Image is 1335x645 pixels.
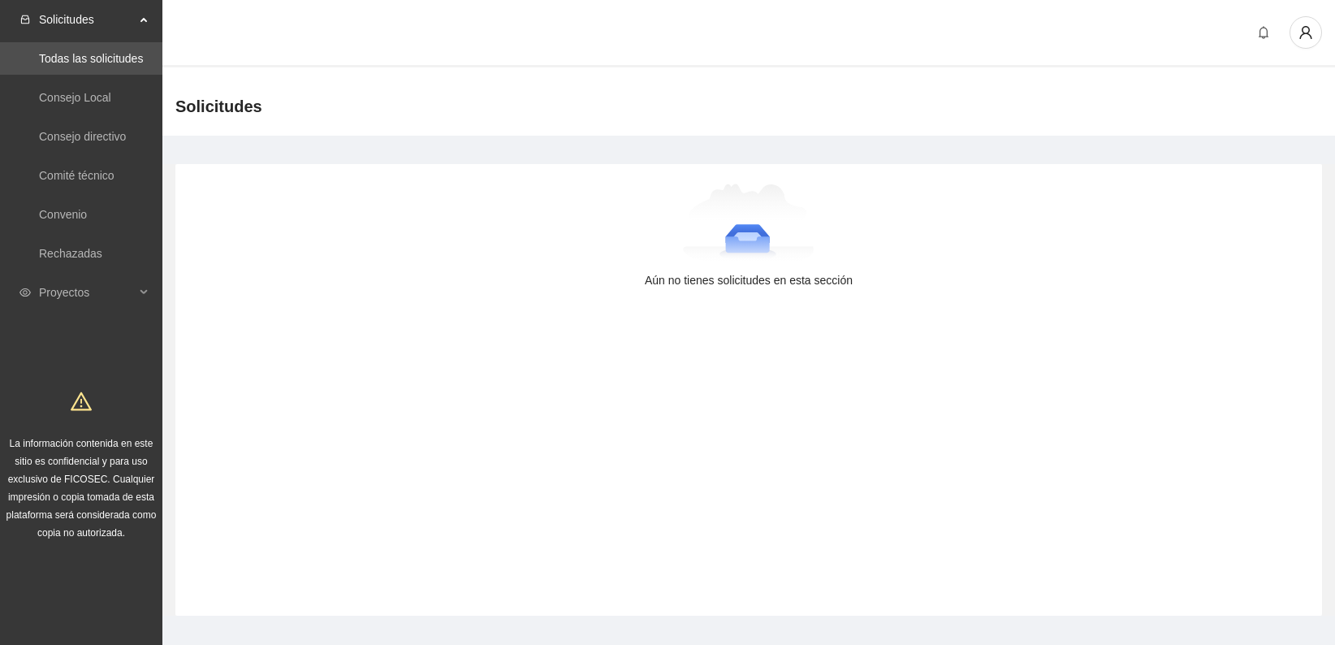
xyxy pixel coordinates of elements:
[39,52,143,65] a: Todas las solicitudes
[19,287,31,298] span: eye
[39,130,126,143] a: Consejo directivo
[39,247,102,260] a: Rechazadas
[6,438,157,539] span: La información contenida en este sitio es confidencial y para uso exclusivo de FICOSEC. Cualquier...
[1290,25,1321,40] span: user
[39,169,114,182] a: Comité técnico
[39,208,87,221] a: Convenio
[683,184,815,265] img: Aún no tienes solicitudes en esta sección
[1251,19,1277,45] button: bell
[39,276,135,309] span: Proyectos
[19,14,31,25] span: inbox
[201,271,1296,289] div: Aún no tienes solicitudes en esta sección
[39,3,135,36] span: Solicitudes
[1290,16,1322,49] button: user
[175,93,262,119] span: Solicitudes
[39,91,111,104] a: Consejo Local
[71,391,92,412] span: warning
[1251,26,1276,39] span: bell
